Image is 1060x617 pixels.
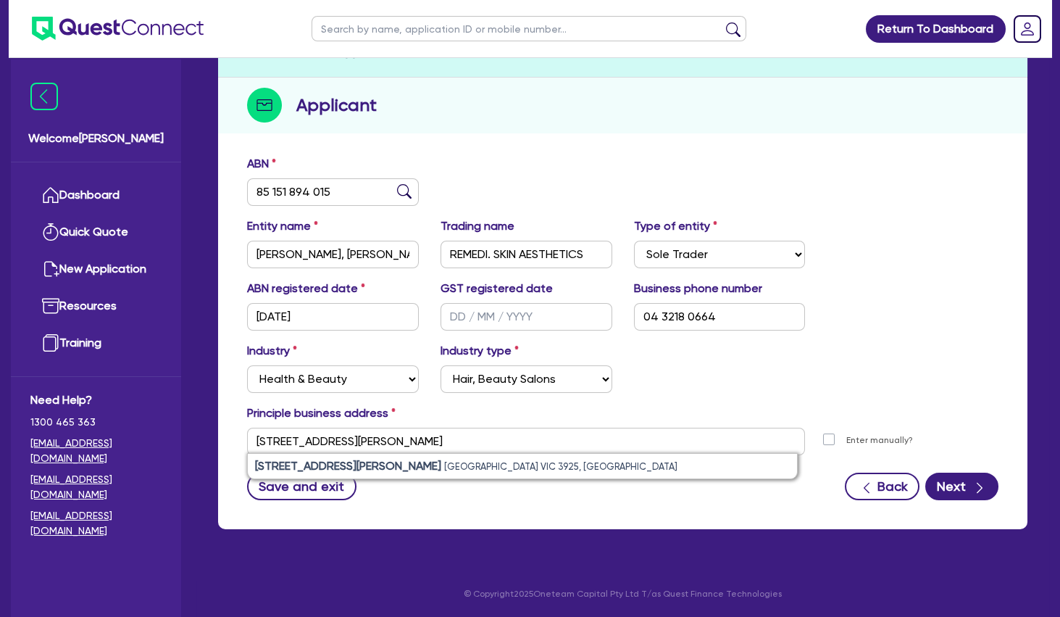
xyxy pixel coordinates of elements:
h2: Applicant [296,92,377,118]
label: GST registered date [441,280,553,297]
label: Principle business address [247,405,396,422]
img: quick-quote [42,223,59,241]
img: new-application [42,260,59,278]
label: Trading name [441,218,514,235]
input: Search by name, application ID or mobile number... [312,16,746,41]
span: Notes [533,46,566,59]
span: Need Help? [30,392,162,409]
img: icon-menu-close [30,83,58,110]
img: training [42,334,59,352]
button: Next [925,473,998,500]
span: Quotes [251,46,292,59]
input: DD / MM / YYYY [247,303,419,331]
label: Industry [247,342,297,360]
p: © Copyright 2025 Oneteam Capital Pty Ltd T/as Quest Finance Technologies [208,587,1038,600]
a: Dropdown toggle [1009,10,1046,48]
img: abn-lookup icon [397,184,412,199]
label: ABN [247,155,276,173]
small: [GEOGRAPHIC_DATA] VIC 3925, [GEOGRAPHIC_DATA] [444,461,677,472]
img: resources [42,297,59,315]
a: [EMAIL_ADDRESS][DOMAIN_NAME] [30,508,162,539]
img: quest-connect-logo-blue [32,17,204,41]
label: ABN registered date [247,280,365,297]
strong: [STREET_ADDRESS][PERSON_NAME] [255,459,441,473]
span: Guarantors [426,45,488,59]
span: Welcome [PERSON_NAME] [28,130,164,147]
input: DD / MM / YYYY [441,303,612,331]
a: Resources [30,288,162,325]
label: Entity name [247,218,318,235]
button: Back [845,473,919,500]
a: Return To Dashboard [866,15,1006,43]
label: Industry type [441,342,519,360]
a: [EMAIL_ADDRESS][DOMAIN_NAME] [30,472,162,502]
img: step-icon [247,88,282,123]
span: Contracts [615,45,671,59]
a: Quick Quote [30,214,162,251]
label: Business phone number [634,280,762,297]
span: Applicant [338,45,390,59]
span: 1300 465 363 [30,415,162,430]
a: New Application [30,251,162,288]
label: Enter manually? [846,434,913,447]
button: Save and exit [247,473,356,500]
a: [EMAIL_ADDRESS][DOMAIN_NAME] [30,436,162,466]
a: Dashboard [30,177,162,214]
label: Type of entity [634,218,717,235]
a: Training [30,325,162,362]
